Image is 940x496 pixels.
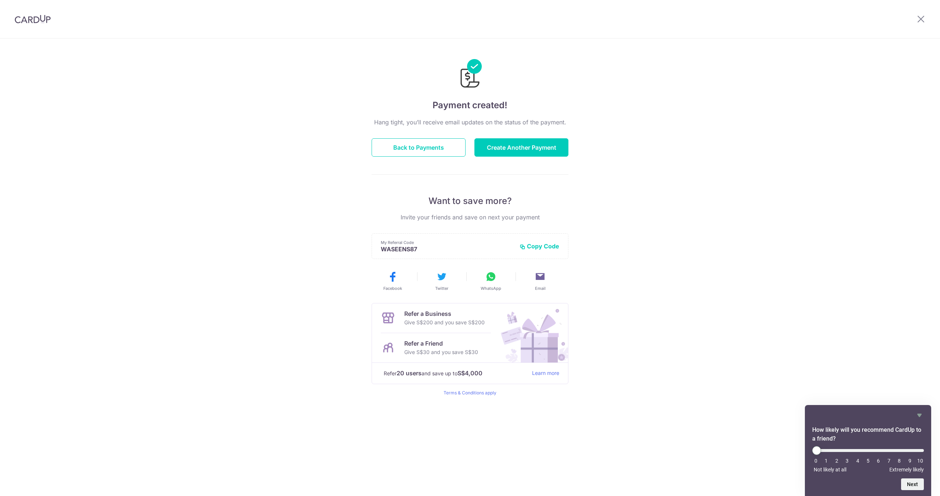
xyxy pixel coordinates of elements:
[854,458,861,464] li: 4
[875,458,882,464] li: 6
[384,369,526,378] p: Refer and save up to
[833,458,840,464] li: 2
[901,478,924,490] button: Next question
[404,309,485,318] p: Refer a Business
[532,369,559,378] a: Learn more
[906,458,914,464] li: 9
[915,411,924,420] button: Hide survey
[372,138,466,157] button: Back to Payments
[444,390,496,395] a: Terms & Conditions apply
[15,15,51,23] img: CardUp
[381,245,514,253] p: WASEENS87
[535,285,546,291] span: Email
[371,271,414,291] button: Facebook
[520,242,559,250] button: Copy Code
[372,195,568,207] p: Want to save more?
[518,271,562,291] button: Email
[916,458,924,464] li: 10
[404,339,478,348] p: Refer a Friend
[481,285,501,291] span: WhatsApp
[458,369,482,378] strong: S$4,000
[372,213,568,222] p: Invite your friends and save on next your payment
[420,271,463,291] button: Twitter
[812,411,924,490] div: How likely will you recommend CardUp to a friend? Select an option from 0 to 10, with 0 being Not...
[372,118,568,127] p: Hang tight, you’ll receive email updates on the status of the payment.
[812,446,924,473] div: How likely will you recommend CardUp to a friend? Select an option from 0 to 10, with 0 being Not...
[458,59,482,90] img: Payments
[812,426,924,443] h2: How likely will you recommend CardUp to a friend? Select an option from 0 to 10, with 0 being Not...
[822,458,830,464] li: 1
[383,285,402,291] span: Facebook
[381,240,514,245] p: My Referral Code
[843,458,851,464] li: 3
[474,138,568,157] button: Create Another Payment
[372,99,568,112] h4: Payment created!
[435,285,448,291] span: Twitter
[864,458,872,464] li: 5
[896,458,903,464] li: 8
[814,467,846,473] span: Not likely at all
[812,458,820,464] li: 0
[404,348,478,357] p: Give S$30 and you save S$30
[404,318,485,327] p: Give S$200 and you save S$200
[889,467,924,473] span: Extremely likely
[494,303,568,362] img: Refer
[469,271,513,291] button: WhatsApp
[885,458,893,464] li: 7
[397,369,422,378] strong: 20 users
